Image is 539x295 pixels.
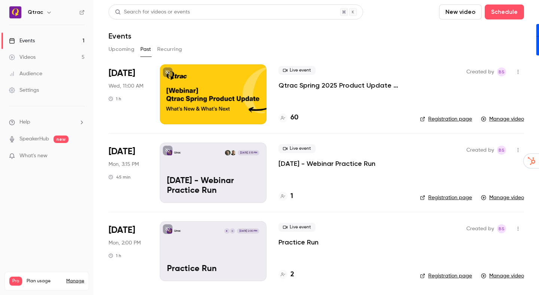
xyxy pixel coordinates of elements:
[278,223,316,232] span: Live event
[278,159,375,168] a: [DATE] - Webinar Practice Run
[115,8,190,16] div: Search for videos or events
[28,9,43,16] h6: Qtrac
[466,67,494,76] span: Created by
[19,152,48,160] span: What's new
[167,176,259,196] p: [DATE] - Webinar Practice Run
[499,224,505,233] span: BS
[66,278,84,284] a: Manage
[109,43,134,55] button: Upcoming
[481,272,524,280] a: Manage video
[290,191,293,201] h4: 1
[237,228,259,234] span: [DATE] 2:00 PM
[229,228,235,234] div: C
[109,82,143,90] span: Wed, 11:00 AM
[278,81,408,90] a: Qtrac Spring 2025 Product Update Webinar
[439,4,482,19] button: New video
[109,67,135,79] span: [DATE]
[278,191,293,201] a: 1
[225,150,230,155] img: Yoni Lavi
[278,113,298,123] a: 60
[9,54,36,61] div: Videos
[9,70,42,77] div: Audience
[497,224,506,233] span: Barry Strauss
[278,270,294,280] a: 2
[420,194,472,201] a: Registration page
[290,113,298,123] h4: 60
[9,6,21,18] img: Qtrac
[27,278,62,284] span: Plan usage
[109,64,148,124] div: May 21 Wed, 11:00 AM (America/Los Angeles)
[160,221,267,281] a: Practice RunQtracCB[DATE] 2:00 PMPractice Run
[174,151,181,155] p: Qtrac
[278,144,316,153] span: Live event
[109,146,135,158] span: [DATE]
[481,194,524,201] a: Manage video
[54,136,68,143] span: new
[485,4,524,19] button: Schedule
[109,96,121,102] div: 1 h
[420,115,472,123] a: Registration page
[278,238,319,247] a: Practice Run
[109,253,121,259] div: 1 h
[109,174,131,180] div: 45 min
[466,224,494,233] span: Created by
[140,43,151,55] button: Past
[109,239,141,247] span: Mon, 2:00 PM
[167,264,259,274] p: Practice Run
[19,135,49,143] a: SpeakerHub
[9,37,35,45] div: Events
[224,228,230,234] div: B
[481,115,524,123] a: Manage video
[109,31,131,40] h1: Events
[497,146,506,155] span: Barry Strauss
[109,161,139,168] span: Mon, 3:15 PM
[466,146,494,155] span: Created by
[109,221,148,281] div: May 19 Mon, 2:00 PM (America/Los Angeles)
[109,143,148,203] div: May 19 Mon, 3:15 PM (America/Los Angeles)
[160,143,267,203] a: May 21, 2025 - Webinar Practice Run QtracAnthony GradyYoni Lavi[DATE] 3:15 PM[DATE] - Webinar Pra...
[19,118,30,126] span: Help
[109,224,135,236] span: [DATE]
[278,66,316,75] span: Live event
[157,43,182,55] button: Recurring
[420,272,472,280] a: Registration page
[9,118,85,126] li: help-dropdown-opener
[231,150,236,155] img: Anthony Grady
[499,146,505,155] span: BS
[9,86,39,94] div: Settings
[238,150,259,155] span: [DATE] 3:15 PM
[497,67,506,76] span: Barry Strauss
[174,229,181,233] p: Qtrac
[9,277,22,286] span: Pro
[499,67,505,76] span: BS
[290,270,294,280] h4: 2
